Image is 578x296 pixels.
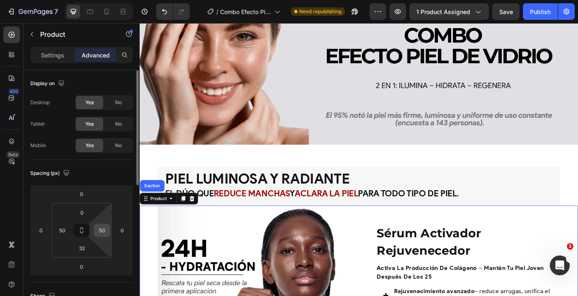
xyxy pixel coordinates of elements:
strong: para todo tipo de piel. [248,187,362,199]
div: Mobile [30,142,46,149]
p: 7 [54,7,58,17]
input: 32px [74,242,90,254]
span: 1 product assigned [416,7,470,16]
span: No [115,120,122,128]
strong: activa la producción de colágeno – mantén tu piel joven después de los 25 [269,274,459,291]
span: Need republishing [299,8,341,15]
strong: y [170,187,176,199]
div: Spacing (px) [30,168,71,179]
p: Settings [41,51,64,60]
button: Publish [523,3,558,20]
div: Product [10,195,32,203]
span: Yes [85,142,94,149]
iframe: Design area [140,23,578,296]
span: Yes [85,99,94,106]
iframe: Intercom live chat [550,255,570,275]
span: 1 [567,243,573,250]
p: Advanced [82,51,110,60]
strong: aclara la piel [176,187,248,199]
span: Yes [85,120,94,128]
span: Combo Efecto Piel de Vidrio [220,7,271,16]
div: Tablet [30,120,45,128]
div: Desktop [30,99,50,106]
input: 0 [73,188,90,200]
div: Publish [530,7,551,16]
button: 1 product assigned [409,3,489,20]
input: 0px [74,206,90,219]
span: / [216,7,218,16]
span: No [115,142,122,149]
button: Save [492,3,520,20]
input: 50px [56,224,68,236]
span: Save [499,8,513,15]
input: 0 [73,260,90,273]
div: Display on [30,78,66,89]
span: No [115,99,122,106]
input: 50px [96,224,108,236]
button: 7 [3,3,62,20]
h1: Sérum Activador Rejuvenecedor [268,227,476,269]
div: Section [4,182,25,187]
input: 0 [35,224,47,236]
div: Beta [6,151,20,158]
p: Product [40,29,111,39]
input: 0 [116,224,128,236]
div: Undo/Redo [156,3,190,20]
div: 450 [8,88,20,95]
